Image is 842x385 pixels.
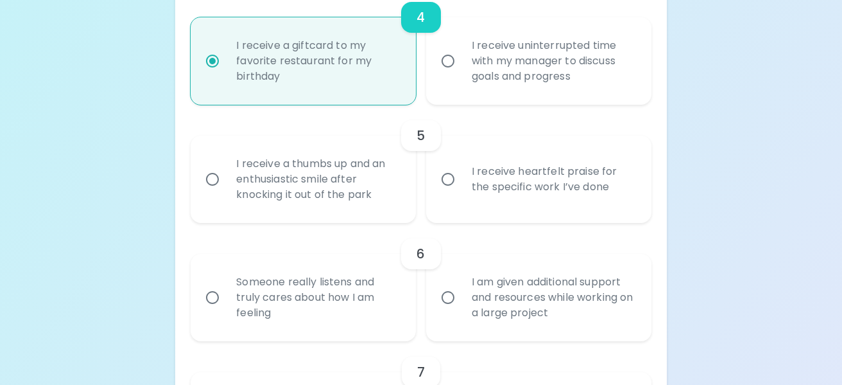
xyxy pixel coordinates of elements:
h6: 7 [417,362,425,382]
div: choice-group-check [191,223,651,341]
div: I receive a giftcard to my favorite restaurant for my birthday [226,22,409,100]
div: I receive a thumbs up and an enthusiastic smile after knocking it out of the park [226,141,409,218]
div: I receive heartfelt praise for the specific work I’ve done [461,148,644,210]
div: Someone really listens and truly cares about how I am feeling [226,259,409,336]
div: I receive uninterrupted time with my manager to discuss goals and progress [461,22,644,100]
h6: 5 [417,125,425,146]
h6: 4 [417,7,425,28]
div: I am given additional support and resources while working on a large project [461,259,644,336]
div: choice-group-check [191,105,651,223]
h6: 6 [417,244,425,264]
